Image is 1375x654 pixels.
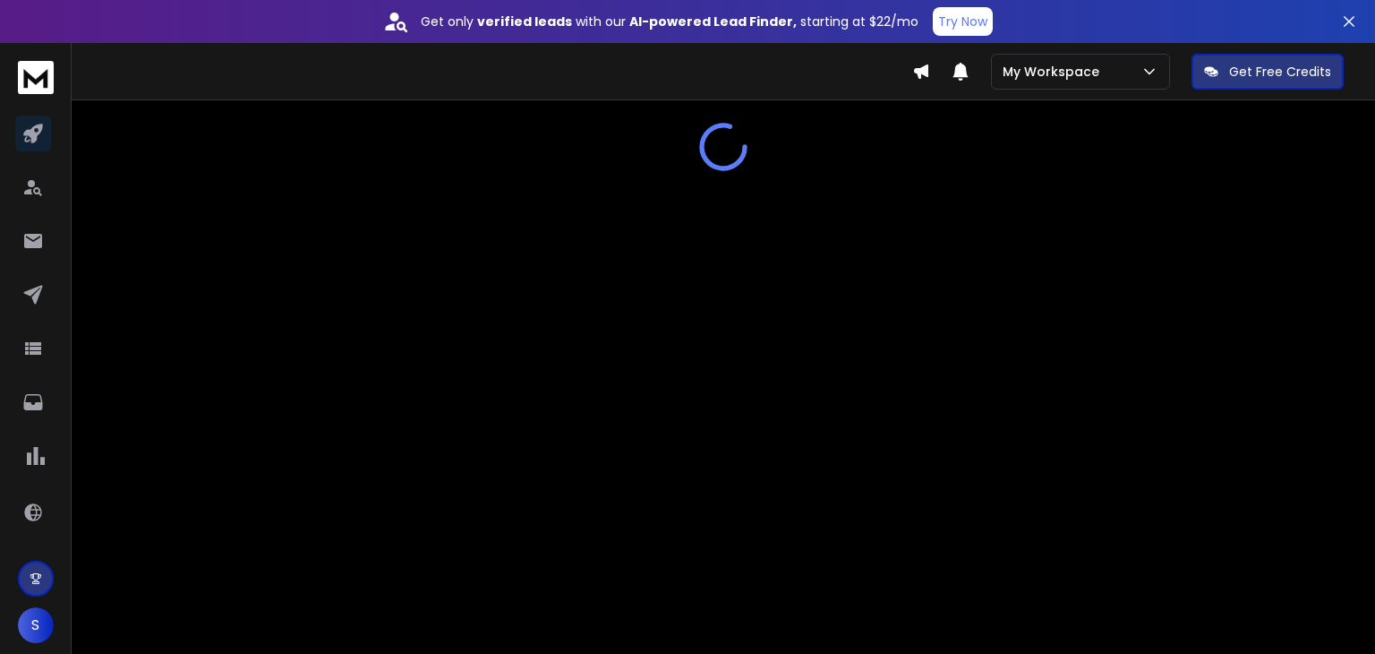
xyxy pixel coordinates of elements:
button: S [18,607,54,643]
strong: AI-powered Lead Finder, [629,13,797,30]
p: My Workspace [1003,63,1106,81]
strong: verified leads [477,13,572,30]
button: Try Now [933,7,993,36]
p: Try Now [938,13,987,30]
p: Get Free Credits [1229,63,1331,81]
button: Get Free Credits [1191,54,1344,90]
img: logo [18,61,54,94]
p: Get only with our starting at $22/mo [421,13,918,30]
